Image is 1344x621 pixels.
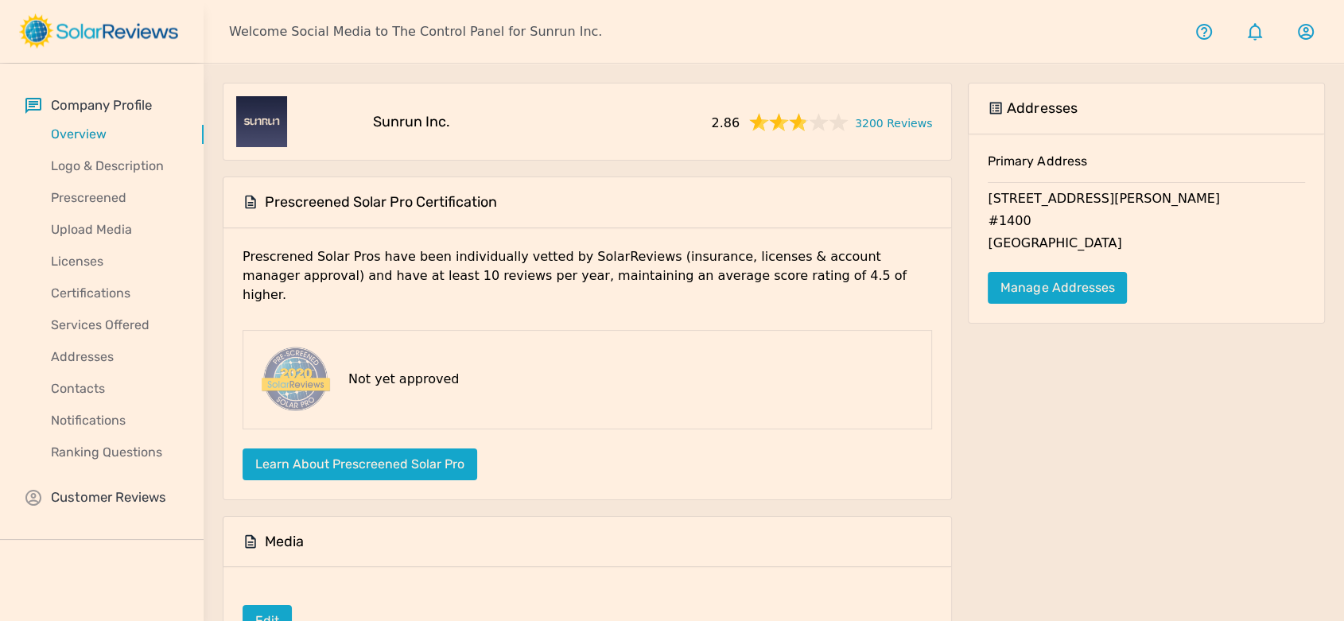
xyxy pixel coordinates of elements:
[988,212,1305,234] p: #1400
[25,411,204,430] p: Notifications
[25,284,204,303] p: Certifications
[265,193,497,212] h5: Prescreened Solar Pro Certification
[25,246,204,278] a: Licenses
[348,370,459,389] p: Not yet approved
[256,343,332,416] img: prescreened-badge.png
[988,234,1305,256] p: [GEOGRAPHIC_DATA]
[25,341,204,373] a: Addresses
[988,189,1305,212] p: [STREET_ADDRESS][PERSON_NAME]
[243,448,477,480] button: Learn about Prescreened Solar Pro
[373,113,450,131] h5: Sunrun Inc.
[25,125,204,144] p: Overview
[25,373,204,405] a: Contacts
[25,316,204,335] p: Services Offered
[25,252,204,271] p: Licenses
[1007,99,1077,118] h5: Addresses
[855,112,932,132] a: 3200 Reviews
[243,247,932,317] p: Prescrened Solar Pros have been individually vetted by SolarReviews (insurance, licenses & accoun...
[25,405,204,437] a: Notifications
[265,533,304,551] h5: Media
[25,188,204,208] p: Prescreened
[25,443,204,462] p: Ranking Questions
[25,309,204,341] a: Services Offered
[25,214,204,246] a: Upload Media
[243,456,477,472] a: Learn about Prescreened Solar Pro
[988,153,1305,182] h6: Primary Address
[51,95,152,115] p: Company Profile
[229,22,602,41] p: Welcome Social Media to The Control Panel for Sunrun Inc.
[25,278,204,309] a: Certifications
[25,157,204,176] p: Logo & Description
[25,118,204,150] a: Overview
[25,182,204,214] a: Prescreened
[988,272,1127,304] a: Manage Addresses
[711,111,740,133] span: 2.86
[25,220,204,239] p: Upload Media
[51,487,166,507] p: Customer Reviews
[25,347,204,367] p: Addresses
[25,437,204,468] a: Ranking Questions
[25,150,204,182] a: Logo & Description
[25,379,204,398] p: Contacts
